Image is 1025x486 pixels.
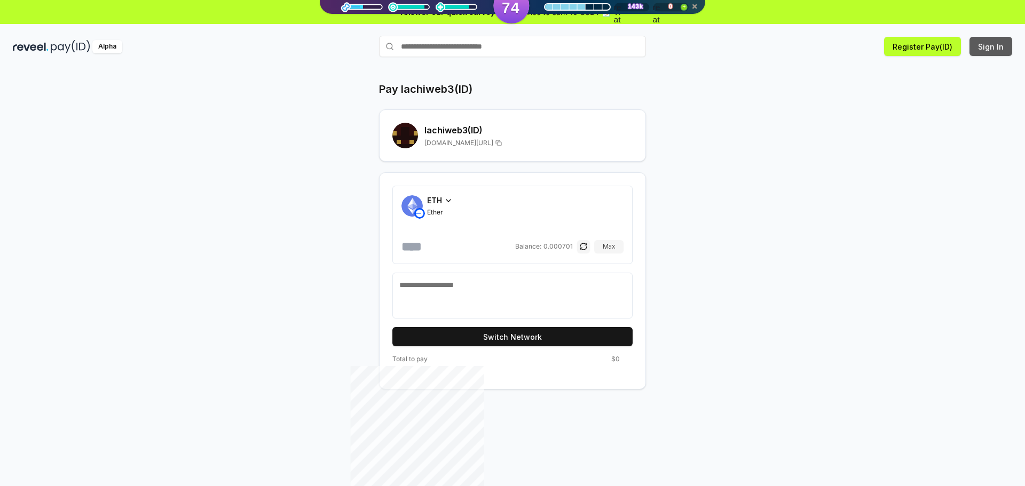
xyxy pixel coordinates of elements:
[611,355,620,363] span: $0
[414,208,425,219] img: Base
[543,242,573,251] span: 0.000701
[392,327,633,346] button: Switch Network
[427,208,453,217] span: Ether
[92,40,122,53] div: Alpha
[379,82,472,97] h1: Pay lachiweb3(ID)
[13,40,49,53] img: reveel_dark
[594,240,624,253] button: Max
[515,242,541,251] span: Balance:
[424,139,493,147] span: [DOMAIN_NAME][URL]
[401,195,423,217] img: Ether
[51,40,90,53] img: pay_id
[969,37,1012,56] button: Sign In
[427,195,442,206] span: ETH
[392,355,428,363] span: Total to pay
[884,37,961,56] button: Register Pay(ID)
[424,124,633,137] h2: lachiweb3 (ID)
